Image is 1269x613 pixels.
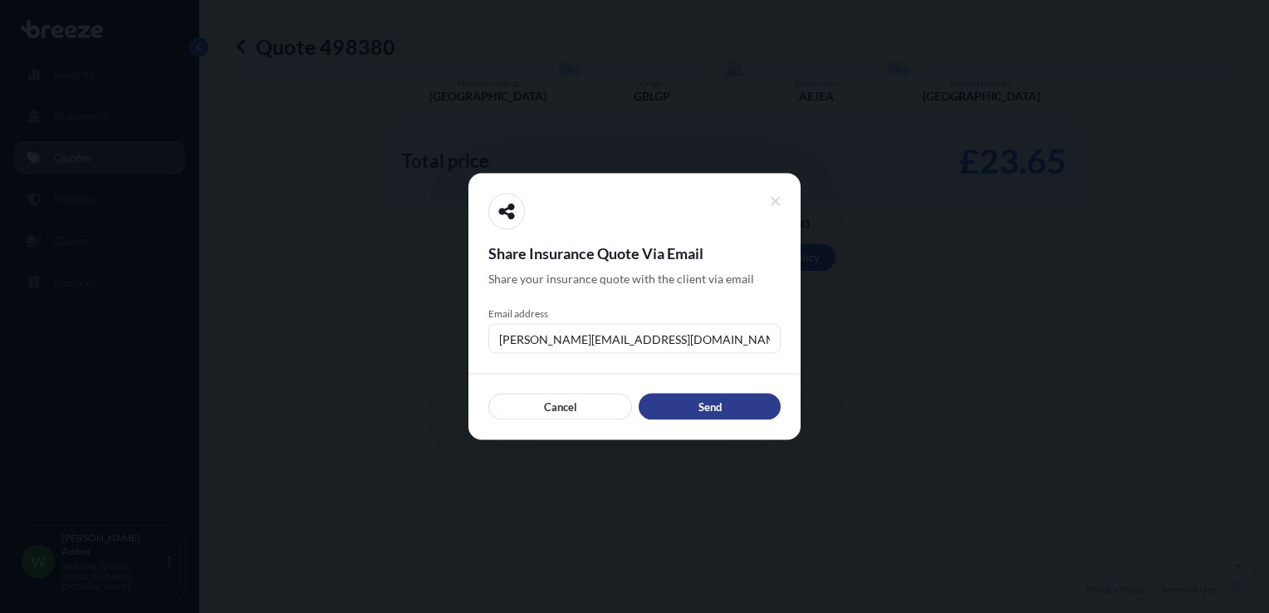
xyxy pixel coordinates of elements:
button: Send [639,394,781,420]
span: Share your insurance quote with the client via email [488,271,754,287]
p: Send [698,399,722,415]
input: example@gmail.com [488,324,781,354]
button: Cancel [488,394,632,420]
p: Cancel [544,399,577,415]
span: Share Insurance Quote Via Email [488,243,781,263]
span: Email address [488,307,781,321]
